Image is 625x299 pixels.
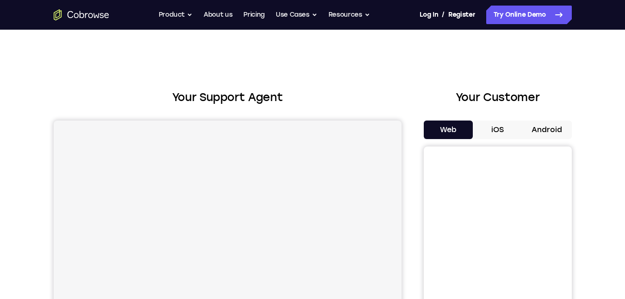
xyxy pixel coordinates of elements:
a: About us [204,6,232,24]
h2: Your Support Agent [54,89,402,106]
span: / [442,9,445,20]
button: Android [522,121,572,139]
a: Go to the home page [54,9,109,20]
a: Register [448,6,475,24]
button: iOS [473,121,522,139]
h2: Your Customer [424,89,572,106]
button: Web [424,121,473,139]
a: Try Online Demo [486,6,572,24]
button: Resources [328,6,370,24]
button: Product [159,6,193,24]
a: Log In [420,6,438,24]
button: Use Cases [276,6,317,24]
a: Pricing [243,6,265,24]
